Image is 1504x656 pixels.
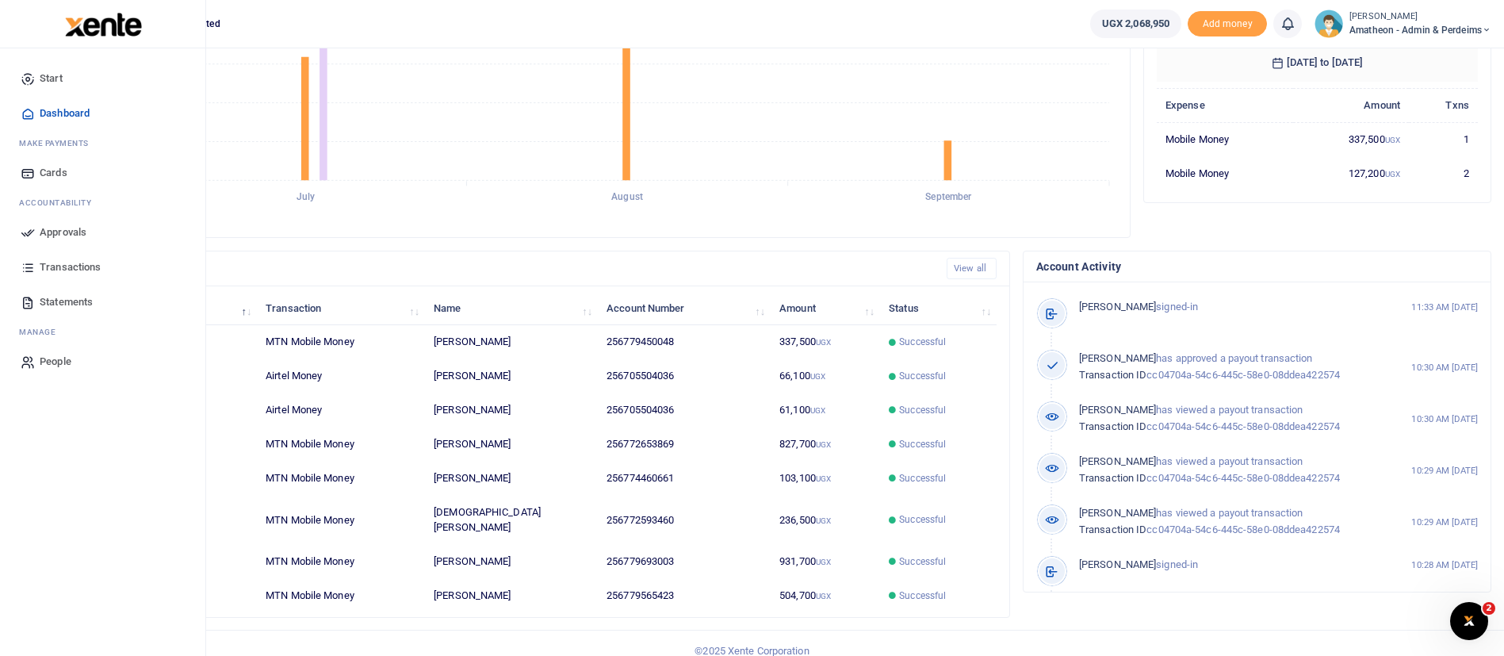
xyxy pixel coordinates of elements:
li: M [13,131,193,155]
a: profile-user [PERSON_NAME] Amatheon - Admin & Perdeims [1315,10,1491,38]
a: logo-small logo-large logo-large [63,17,142,29]
td: 256772653869 [598,428,771,462]
th: Name: activate to sort column ascending [425,291,598,325]
span: [PERSON_NAME] [1079,352,1156,364]
img: profile-user [1315,10,1343,38]
th: Status: activate to sort column ascending [880,291,997,325]
iframe: Intercom live chat [1450,602,1488,640]
h4: Recent Transactions [74,260,934,278]
th: Amount: activate to sort column ascending [771,291,880,325]
th: Amount [1293,88,1409,122]
td: 337,500 [1293,122,1409,156]
td: 504,700 [771,579,880,612]
a: Statements [13,285,193,320]
td: [PERSON_NAME] [425,579,598,612]
span: Successful [899,589,946,603]
td: 66,100 [771,359,880,393]
span: [PERSON_NAME] [1079,558,1156,570]
td: MTN Mobile Money [257,545,425,579]
span: UGX 2,068,950 [1102,16,1169,32]
span: Successful [899,369,946,383]
td: 337,500 [771,325,880,359]
p: has approved a payout transaction cc04704a-54c6-445c-58e0-08ddea422574 [1079,351,1378,384]
span: Transaction ID [1079,420,1146,432]
td: 2 [1409,156,1478,190]
span: Transaction ID [1079,472,1146,484]
a: Start [13,61,193,96]
p: has viewed a payout transaction cc04704a-54c6-445c-58e0-08ddea422574 [1079,505,1378,539]
small: 10:29 AM [DATE] [1411,516,1478,529]
tspan: September [925,192,972,203]
span: Approvals [40,224,86,240]
span: Successful [899,554,946,569]
p: signed-in [1079,299,1378,316]
td: [PERSON_NAME] [425,545,598,579]
span: countability [31,197,91,209]
td: [PERSON_NAME] [425,325,598,359]
small: 10:30 AM [DATE] [1411,412,1478,426]
th: Transaction: activate to sort column ascending [257,291,425,325]
p: has viewed a payout transaction cc04704a-54c6-445c-58e0-08ddea422574 [1079,402,1378,435]
span: Successful [899,335,946,349]
li: Ac [13,190,193,215]
th: Txns [1409,88,1478,122]
small: UGX [1385,136,1400,144]
td: Airtel Money [257,359,425,393]
span: 2 [1483,602,1495,615]
td: 61,100 [771,393,880,428]
td: MTN Mobile Money [257,325,425,359]
span: Start [40,71,63,86]
span: Cards [40,165,67,181]
th: Expense [1157,88,1293,122]
td: [PERSON_NAME] [425,359,598,393]
td: 256705504036 [598,393,771,428]
td: Mobile Money [1157,156,1293,190]
span: [PERSON_NAME] [1079,507,1156,519]
small: UGX [816,474,831,483]
tspan: July [297,192,315,203]
span: Successful [899,437,946,451]
td: [DEMOGRAPHIC_DATA][PERSON_NAME] [425,496,598,545]
small: 11:33 AM [DATE] [1411,301,1478,314]
td: 1 [1409,122,1478,156]
td: 931,700 [771,545,880,579]
a: Dashboard [13,96,193,131]
span: Statements [40,294,93,310]
td: 256779565423 [598,579,771,612]
a: Transactions [13,250,193,285]
span: Transaction ID [1079,524,1146,535]
small: [PERSON_NAME] [1349,10,1491,24]
span: anage [27,326,56,338]
td: MTN Mobile Money [257,579,425,612]
span: [PERSON_NAME] [1079,301,1156,313]
span: People [40,354,71,370]
span: ake Payments [27,137,89,149]
span: Successful [899,403,946,417]
td: 256779450048 [598,325,771,359]
li: Wallet ballance [1084,10,1188,38]
th: Account Number: activate to sort column ascending [598,291,771,325]
td: Mobile Money [1157,122,1293,156]
td: Airtel Money [257,393,425,428]
span: Add money [1188,11,1267,37]
small: UGX [816,558,831,566]
span: Successful [899,512,946,527]
td: [PERSON_NAME] [425,428,598,462]
a: People [13,344,193,379]
td: 256772593460 [598,496,771,545]
a: View all [947,258,997,279]
small: UGX [816,338,831,347]
a: Add money [1188,17,1267,29]
tspan: August [611,192,643,203]
span: [PERSON_NAME] [1079,404,1156,416]
li: M [13,320,193,344]
img: logo-large [65,13,142,36]
span: Successful [899,471,946,485]
td: MTN Mobile Money [257,496,425,545]
a: Cards [13,155,193,190]
span: Transaction ID [1079,369,1146,381]
span: Amatheon - Admin & Perdeims [1349,23,1491,37]
td: 827,700 [771,428,880,462]
td: MTN Mobile Money [257,428,425,462]
small: 10:28 AM [DATE] [1411,558,1478,572]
